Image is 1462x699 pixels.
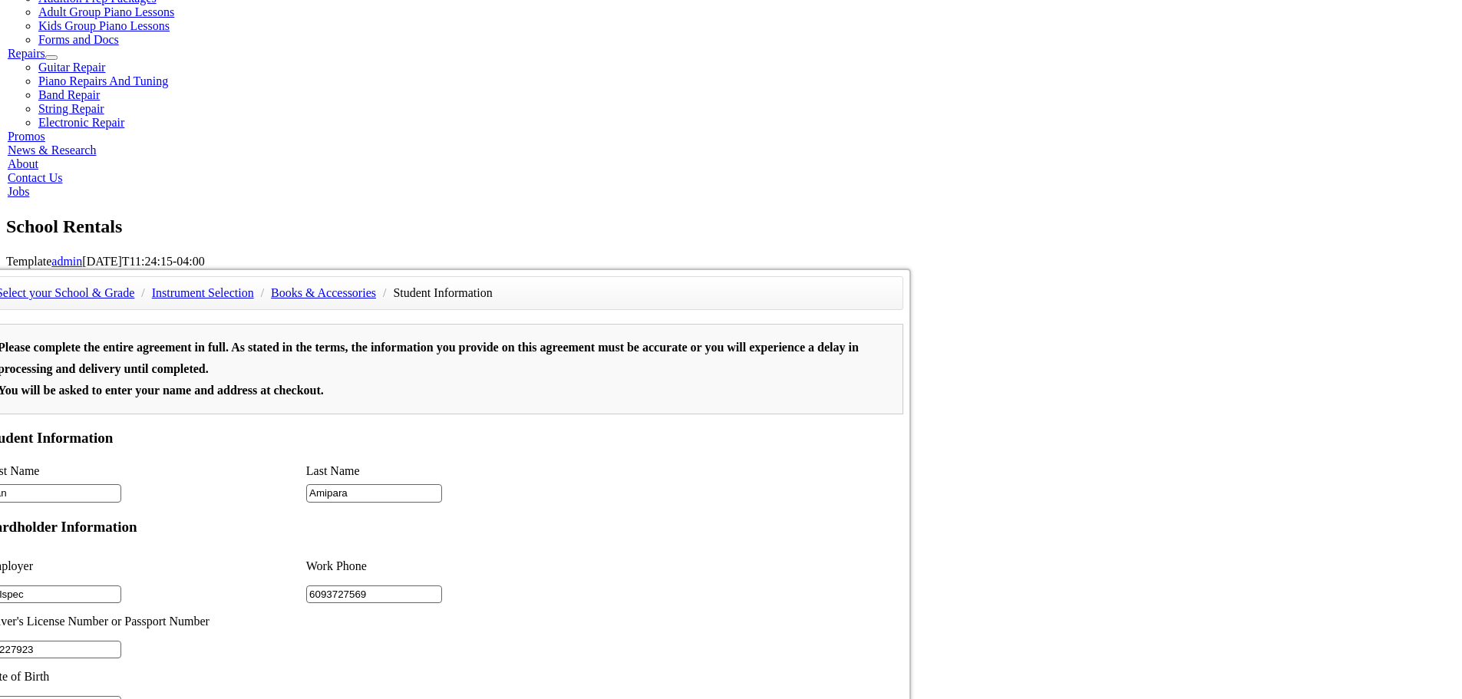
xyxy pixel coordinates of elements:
a: Guitar Repair [38,61,106,74]
a: Contact Us [8,171,63,184]
a: Jobs [8,185,29,198]
a: Instrument Selection [152,286,254,299]
a: Repairs [8,47,45,60]
a: News & Research [8,143,97,157]
a: Piano Repairs And Tuning [38,74,168,87]
a: Kids Group Piano Lessons [38,19,170,32]
a: Adult Group Piano Lessons [38,5,174,18]
a: admin [51,255,82,268]
input: Page [127,3,169,20]
a: Forms and Docs [38,33,119,46]
a: Band Repair [38,88,100,101]
a: About [8,157,38,170]
button: Open submenu of Repairs [45,55,58,60]
select: Zoom [437,4,546,20]
a: String Repair [38,102,104,115]
li: Last Name [306,460,628,482]
span: [DATE]T11:24:15-04:00 [82,255,204,268]
a: Electronic Repair [38,116,124,129]
span: / [137,286,148,299]
a: Promos [8,130,45,143]
span: Template [6,255,51,268]
li: Work Phone [306,549,628,583]
span: of 2 [169,4,192,21]
span: / [257,286,268,299]
span: / [379,286,390,299]
li: Student Information [393,282,492,304]
a: Books & Accessories [271,286,376,299]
